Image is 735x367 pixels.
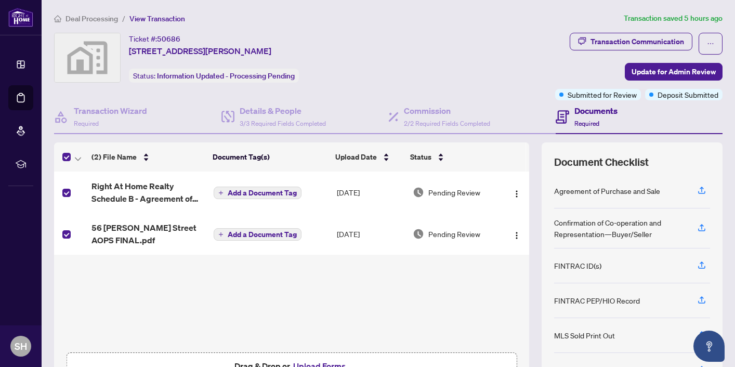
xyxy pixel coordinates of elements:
div: Ticket #: [129,33,180,45]
h4: Commission [404,104,490,117]
span: 3/3 Required Fields Completed [240,120,326,127]
span: Right At Home Realty Schedule B - Agreement of Purchase and Sale.pdf [91,180,205,205]
span: Pending Review [428,228,480,240]
span: View Transaction [129,14,185,23]
img: logo [8,8,33,27]
div: Status: [129,69,299,83]
span: 56 [PERSON_NAME] Street AOPS FINAL.pdf [91,221,205,246]
button: Update for Admin Review [625,63,723,81]
span: 50686 [157,34,180,44]
article: Transaction saved 5 hours ago [624,12,723,24]
td: [DATE] [333,172,408,213]
button: Add a Document Tag [214,186,301,200]
th: Upload Date [331,142,406,172]
img: Document Status [413,187,424,198]
img: Logo [513,190,521,198]
span: [STREET_ADDRESS][PERSON_NAME] [129,45,271,57]
span: Required [74,120,99,127]
span: (2) File Name [91,151,137,163]
div: Transaction Communication [590,33,684,50]
span: Pending Review [428,187,480,198]
div: FINTRAC ID(s) [554,260,601,271]
td: [DATE] [333,213,408,255]
span: Information Updated - Processing Pending [157,71,295,81]
button: Logo [508,226,525,242]
img: Document Status [413,228,424,240]
div: Confirmation of Co-operation and Representation—Buyer/Seller [554,217,685,240]
div: FINTRAC PEP/HIO Record [554,295,640,306]
span: Add a Document Tag [228,231,297,238]
span: Deposit Submitted [658,89,718,100]
span: ellipsis [707,40,714,47]
span: plus [218,232,224,237]
span: Deal Processing [65,14,118,23]
img: svg%3e [55,33,120,82]
div: Agreement of Purchase and Sale [554,185,660,196]
img: Logo [513,231,521,240]
span: home [54,15,61,22]
h4: Documents [574,104,618,117]
span: SH [15,339,27,353]
span: Add a Document Tag [228,189,297,196]
th: Status [406,142,500,172]
span: Update for Admin Review [632,63,716,80]
span: Required [574,120,599,127]
span: Submitted for Review [568,89,637,100]
button: Add a Document Tag [214,187,301,199]
span: Upload Date [335,151,377,163]
button: Logo [508,184,525,201]
th: (2) File Name [87,142,209,172]
li: / [122,12,125,24]
span: Status [410,151,431,163]
div: MLS Sold Print Out [554,330,615,341]
button: Add a Document Tag [214,228,301,241]
button: Open asap [693,331,725,362]
span: Document Checklist [554,155,649,169]
span: 2/2 Required Fields Completed [404,120,490,127]
span: plus [218,190,224,195]
button: Transaction Communication [570,33,692,50]
h4: Transaction Wizard [74,104,147,117]
h4: Details & People [240,104,326,117]
th: Document Tag(s) [208,142,331,172]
